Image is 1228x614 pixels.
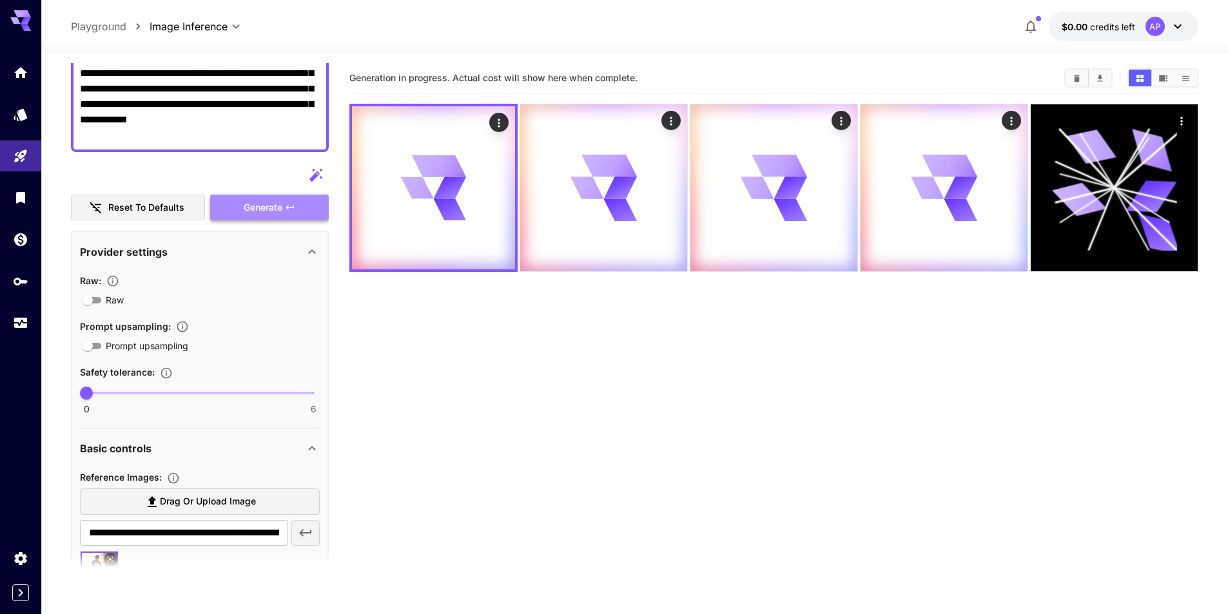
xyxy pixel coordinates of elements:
[162,472,185,484] button: Upload a reference image to guide the result. This is needed for Image-to-Image or Inpainting. Su...
[13,148,28,164] div: Playground
[80,275,101,286] span: Raw :
[311,403,317,416] span: 6
[160,494,256,510] span: Drag or upload image
[13,273,28,289] div: API Keys
[1064,68,1113,88] div: Clear AllDownload All
[80,244,168,260] p: Provider settings
[1174,70,1197,86] button: Show media in list view
[80,488,320,515] label: Drag or upload image
[1049,12,1198,41] button: $0.00AP
[1127,68,1198,88] div: Show media in grid viewShow media in video viewShow media in list view
[71,195,205,221] button: Reset to defaults
[80,236,320,267] div: Provider settings
[13,189,28,206] div: Library
[1129,70,1151,86] button: Show media in grid view
[106,339,188,352] span: Prompt upsampling
[1002,111,1021,130] div: Actions
[80,441,151,456] p: Basic controls
[71,19,150,34] nav: breadcrumb
[12,584,29,601] button: Expand sidebar
[1172,111,1191,130] div: Actions
[489,113,509,132] div: Actions
[13,550,28,566] div: Settings
[210,195,329,221] button: Generate
[150,19,228,34] span: Image Inference
[349,72,638,83] span: Generation in progress. Actual cost will show here when complete.
[1066,70,1088,86] button: Clear All
[13,231,28,247] div: Wallet
[1152,70,1174,86] button: Show media in video view
[13,315,28,331] div: Usage
[80,367,155,378] span: Safety tolerance :
[1062,20,1135,34] div: $0.00
[244,200,282,216] span: Generate
[1089,70,1111,86] button: Download All
[101,274,124,287] button: Controls the level of post-processing applied to generated images.
[80,433,320,464] div: Basic controls
[71,19,126,34] a: Playground
[84,403,90,416] span: 0
[80,472,162,483] span: Reference Images :
[832,111,851,130] div: Actions
[106,293,124,307] span: Raw
[661,111,681,130] div: Actions
[13,106,28,122] div: Models
[80,321,171,332] span: Prompt upsampling :
[171,320,194,333] button: Enables automatic enhancement and expansion of the input prompt to improve generation quality and...
[1062,21,1090,32] span: $0.00
[1090,21,1135,32] span: credits left
[1145,17,1165,36] div: AP
[13,64,28,81] div: Home
[155,367,178,379] button: Controls the tolerance level for input and output content moderation. Lower values apply stricter...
